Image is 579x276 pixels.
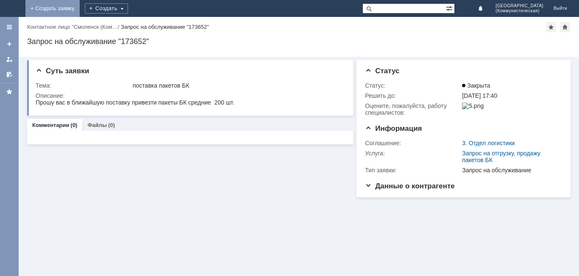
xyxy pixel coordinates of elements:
div: поставка пакетов БК [133,82,342,89]
div: Услуга: [365,150,460,157]
span: [DATE] 17:40 [462,92,497,99]
span: [GEOGRAPHIC_DATA] [495,3,543,8]
a: Запрос на отгрузку, продажу пакетов БК [462,150,540,163]
div: (0) [71,122,78,128]
span: Закрыта [462,82,490,89]
a: Мои согласования [3,68,16,81]
a: Создать заявку [3,37,16,51]
div: Запрос на обслуживание "173652" [121,24,209,30]
span: Статус [365,67,399,75]
div: (0) [108,122,115,128]
a: Комментарии [32,122,70,128]
div: Запрос на обслуживание "173652" [27,37,571,46]
span: Данные о контрагенте [365,182,455,190]
a: Мои заявки [3,52,16,66]
div: Статус: [365,82,460,89]
div: / [27,24,121,30]
img: 5.png [462,102,484,109]
div: Решить до: [365,92,460,99]
div: Создать [85,3,128,14]
div: Описание: [36,92,343,99]
div: Добавить в избранное [546,22,556,32]
div: Соглашение: [365,140,460,146]
span: Суть заявки [36,67,89,75]
span: (Коммунистическая) [495,8,543,14]
a: Файлы [87,122,107,128]
a: 3. Отдел логистики [462,140,515,146]
a: Контактное лицо "Смоленск (Ком… [27,24,118,30]
div: Тип заявки: [365,167,460,174]
span: Информация [365,124,422,132]
div: Запрос на обслуживание [462,167,558,174]
span: Расширенный поиск [446,4,454,12]
div: Сделать домашней страницей [560,22,570,32]
div: Oцените, пожалуйста, работу специалистов: [365,102,460,116]
div: Тема: [36,82,131,89]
